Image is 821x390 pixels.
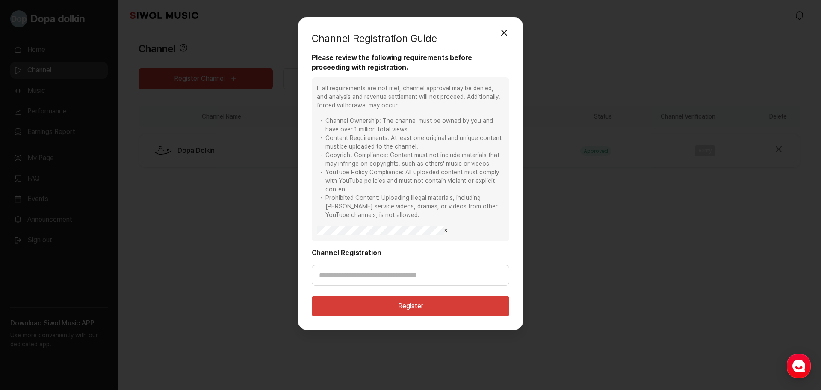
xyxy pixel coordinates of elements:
span: Home [22,284,37,291]
input: Please enter your YouTube channel link [312,265,509,286]
h4: Channel Registration Guide [312,31,437,53]
a: Settings [110,271,164,293]
li: Content Requirements: At least one original and unique content must be uploaded to the channel. [317,134,504,151]
p: If all requirements are not met, channel approval may be denied, and analysis and revenue settlem... [317,84,504,110]
a: Messages [56,271,110,293]
span: Messages [71,285,96,292]
label: required [312,248,509,258]
li: YouTube Policy Compliance: All uploaded content must comply with YouTube policies and must not co... [317,168,504,194]
span: Settings [127,284,148,291]
li: Channel Ownership: The channel must be owned by you and have over 1 million total views. [317,117,504,134]
strong: Please review the following requirements before proceeding with registration. [312,53,509,72]
a: Home [3,271,56,293]
button: Close modal [496,24,513,41]
button: Register [312,296,509,316]
li: Copyright Compliance: Content must not include materials that may infringe on copyrights, such as... [317,151,504,168]
li: Prohibited Content: Uploading illegal materials, including [PERSON_NAME] service videos, dramas, ... [317,194,504,220]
